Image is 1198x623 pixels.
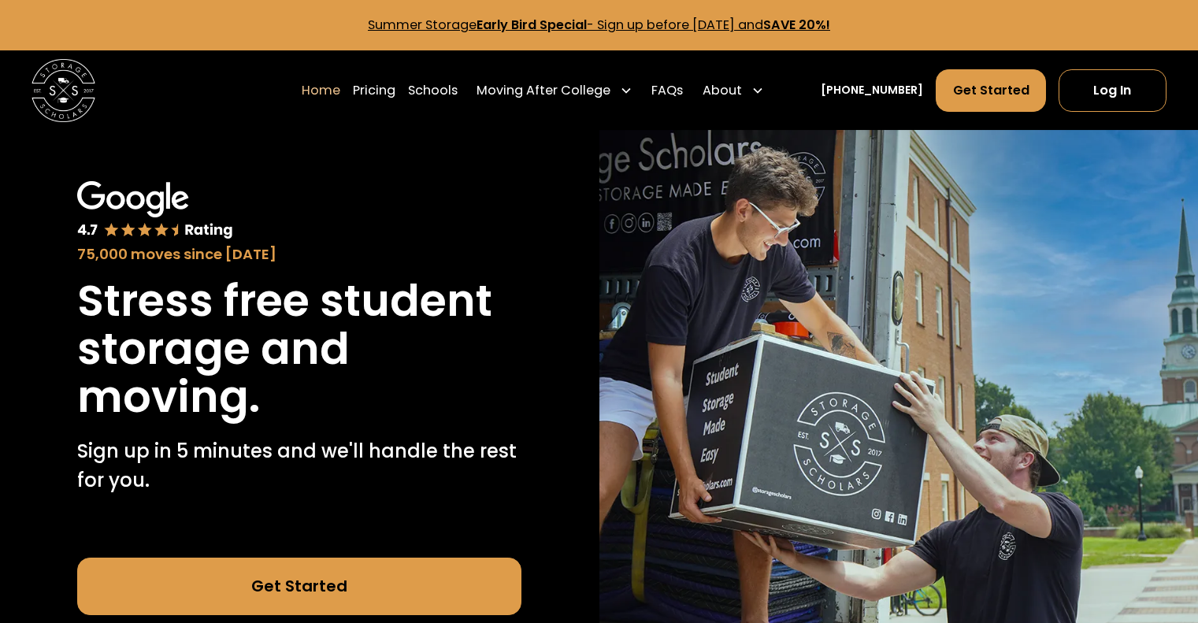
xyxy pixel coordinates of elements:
strong: Early Bird Special [477,16,587,34]
strong: SAVE 20%! [763,16,830,34]
a: FAQs [651,69,683,113]
a: Get Started [936,69,1045,112]
img: Google 4.7 star rating [77,181,232,241]
h1: Stress free student storage and moving. [77,277,521,421]
a: Summer StorageEarly Bird Special- Sign up before [DATE] andSAVE 20%! [368,16,830,34]
div: 75,000 moves since [DATE] [77,243,521,265]
div: Moving After College [470,69,639,113]
div: About [703,81,742,100]
a: Get Started [77,558,521,614]
a: home [32,59,95,123]
img: Storage Scholars main logo [32,59,95,123]
a: Home [302,69,340,113]
a: Log In [1059,69,1166,112]
a: Schools [408,69,458,113]
p: Sign up in 5 minutes and we'll handle the rest for you. [77,437,521,495]
div: About [696,69,770,113]
div: Moving After College [477,81,610,100]
a: Pricing [353,69,395,113]
a: [PHONE_NUMBER] [821,82,923,98]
